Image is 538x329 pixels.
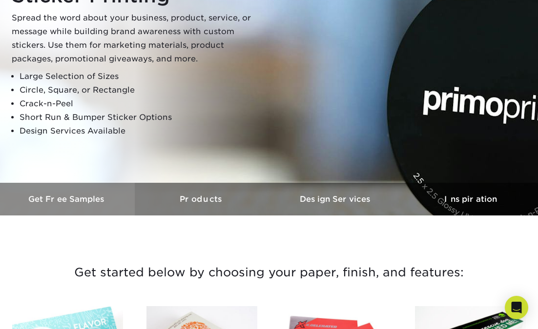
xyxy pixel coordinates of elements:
li: Circle, Square, or Rectangle [20,83,256,97]
h3: Products [135,194,269,204]
h3: Get started below by choosing your paper, finish, and features: [7,251,531,294]
div: Open Intercom Messenger [505,296,528,319]
li: Design Services Available [20,124,256,138]
a: Products [135,183,269,215]
p: Spread the word about your business, product, service, or message while building brand awareness ... [12,11,256,66]
a: Design Services [269,183,404,215]
h3: Design Services [269,194,404,204]
li: Crack-n-Peel [20,97,256,111]
li: Large Selection of Sizes [20,70,256,83]
iframe: Google Customer Reviews [2,299,83,326]
li: Short Run & Bumper Sticker Options [20,111,256,124]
